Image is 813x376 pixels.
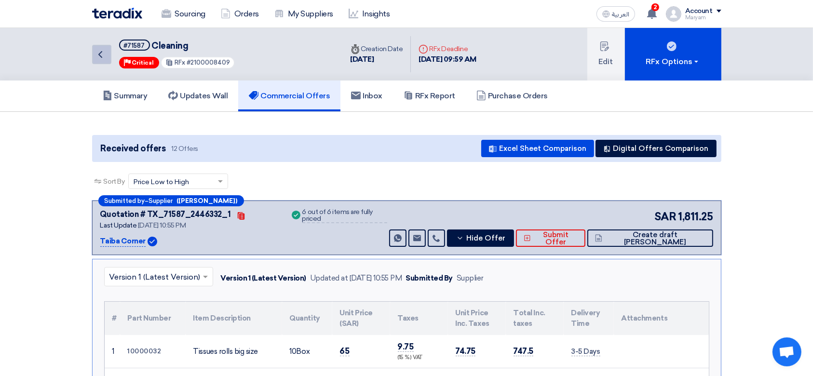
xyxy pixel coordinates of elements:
div: [DATE] [351,54,403,65]
a: Updates Wall [158,81,238,111]
td: 1 [105,335,120,368]
div: RFx Options [646,56,700,67]
span: #2100008409 [187,59,230,66]
button: Submit Offer [516,229,585,247]
a: Commercial Offers [238,81,340,111]
span: SAR [654,209,677,225]
div: [DATE] 09:59 AM [419,54,476,65]
a: Sourcing [154,3,213,25]
button: RFx Options [625,28,721,81]
button: Digital Offers Comparison [596,140,717,157]
span: Cleaning [151,40,188,51]
span: 2 [651,3,659,11]
button: Edit [587,28,625,81]
img: Teradix logo [92,8,142,19]
th: Unit Price Inc. Taxes [448,302,506,335]
h5: Cleaning [119,40,235,52]
span: 9.75 [398,342,414,352]
div: Open chat [772,337,801,366]
h5: Inbox [351,91,382,101]
td: 10000032 [120,335,186,368]
span: 3-5 Days [571,347,600,356]
th: Part Number [120,302,186,335]
span: Submit Offer [533,231,578,246]
span: [DATE] 10:55 PM [138,221,186,229]
span: Received offers [101,142,166,155]
div: (15 %) VAT [398,354,440,362]
td: Box [282,335,332,368]
span: Hide Offer [466,235,505,242]
span: 65 [340,346,350,356]
a: Insights [341,3,397,25]
button: Excel Sheet Comparison [481,140,594,157]
th: Item Description [186,302,282,335]
div: Maryam [685,15,721,20]
a: Orders [213,3,267,25]
span: 1,811.25 [678,209,713,225]
a: My Suppliers [267,3,341,25]
th: Quantity [282,302,332,335]
button: العربية [596,6,635,22]
h5: Commercial Offers [249,91,330,101]
div: Quotation # TX_71587_2446332_1 [100,209,231,220]
b: ([PERSON_NAME]) [177,198,238,204]
th: Taxes [390,302,448,335]
span: 12 Offers [171,144,198,153]
th: Total Inc. taxes [506,302,564,335]
div: Supplier [457,273,484,284]
a: Summary [92,81,158,111]
h5: RFx Report [404,91,455,101]
div: Account [685,7,713,15]
th: Unit Price (SAR) [332,302,390,335]
div: Submitted By [406,273,453,284]
span: Supplier [149,198,173,204]
span: 747.5 [514,346,534,356]
th: Attachments [614,302,709,335]
div: 6 out of 6 items are fully priced [302,209,388,223]
img: profile_test.png [666,6,681,22]
a: Purchase Orders [466,81,558,111]
th: Delivery Time [564,302,614,335]
div: Tissues rolls big size [193,346,274,357]
span: 74.75 [456,346,476,356]
span: Last Update [100,221,137,229]
div: Updated at [DATE] 10:55 PM [310,273,402,284]
div: #71587 [124,42,145,49]
span: Create draft [PERSON_NAME] [605,231,705,246]
a: Inbox [340,81,393,111]
span: العربية [612,11,629,18]
button: Hide Offer [447,229,514,247]
p: Taiba Corner [100,236,146,247]
h5: Purchase Orders [476,91,548,101]
span: 10 [290,347,297,356]
a: RFx Report [393,81,466,111]
th: # [105,302,120,335]
span: Price Low to High [134,177,189,187]
h5: Updates Wall [168,91,228,101]
button: Create draft [PERSON_NAME] [587,229,713,247]
span: Sort By [104,176,125,187]
span: RFx [175,59,185,66]
span: Submitted by [105,198,145,204]
h5: Summary [103,91,148,101]
div: – [98,195,244,206]
div: Creation Date [351,44,403,54]
div: RFx Deadline [419,44,476,54]
img: Verified Account [148,237,157,246]
div: Version 1 (Latest Version) [221,273,307,284]
span: Critical [132,59,154,66]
